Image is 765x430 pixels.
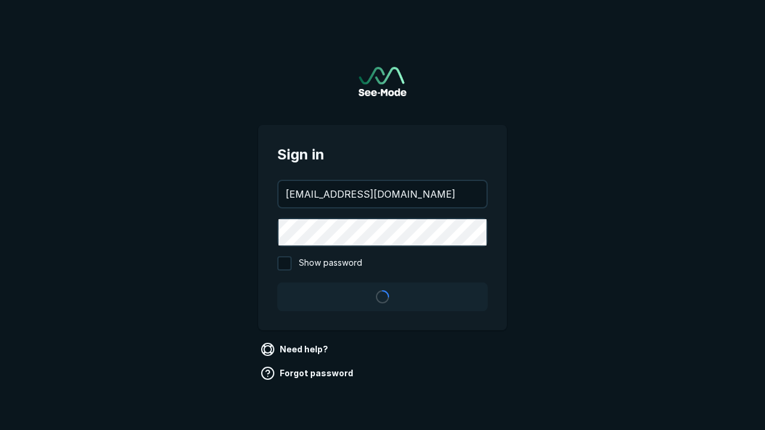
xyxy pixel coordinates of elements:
span: Sign in [277,144,488,165]
span: Show password [299,256,362,271]
a: Forgot password [258,364,358,383]
a: Go to sign in [359,67,406,96]
a: Need help? [258,340,333,359]
img: See-Mode Logo [359,67,406,96]
input: your@email.com [279,181,486,207]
